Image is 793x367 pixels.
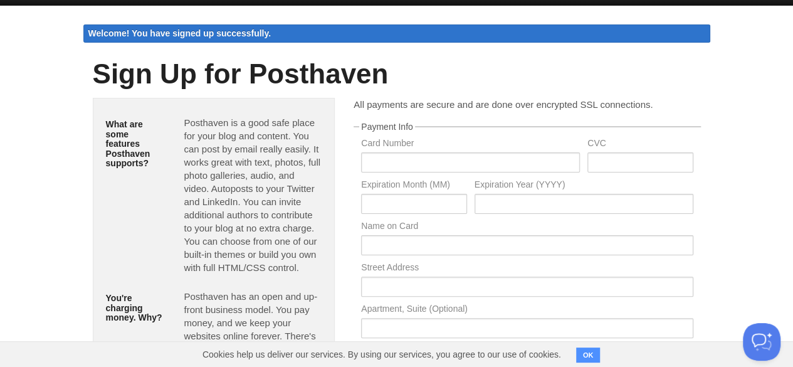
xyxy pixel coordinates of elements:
[475,180,693,192] label: Expiration Year (YYYY)
[576,348,601,363] button: OK
[354,98,700,111] p: All payments are secure and are done over encrypted SSL connections.
[93,59,701,89] h1: Sign Up for Posthaven
[190,342,574,367] span: Cookies help us deliver our services. By using our services, you agree to our use of cookies.
[83,24,710,43] div: Welcome! You have signed up successfully.
[361,180,466,192] label: Expiration Month (MM)
[106,120,165,168] h5: What are some features Posthaven supports?
[361,263,693,275] label: Street Address
[361,221,693,233] label: Name on Card
[361,139,580,151] label: Card Number
[587,139,693,151] label: CVC
[359,122,415,131] legend: Payment Info
[184,116,322,274] p: Posthaven is a good safe place for your blog and content. You can post by email really easily. It...
[106,294,165,322] h5: You're charging money. Why?
[743,323,780,361] iframe: Help Scout Beacon - Open
[361,304,693,316] label: Apartment, Suite (Optional)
